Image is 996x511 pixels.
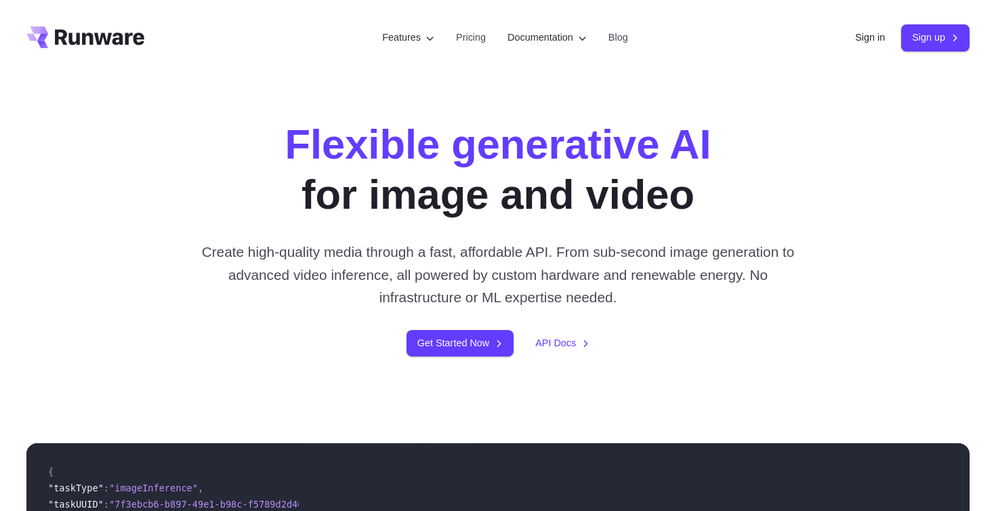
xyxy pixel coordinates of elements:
[608,30,628,45] a: Blog
[456,30,486,45] a: Pricing
[407,330,514,356] a: Get Started Now
[104,499,109,510] span: :
[48,466,54,477] span: {
[109,499,320,510] span: "7f3ebcb6-b897-49e1-b98c-f5789d2d40d7"
[382,30,434,45] label: Features
[535,335,589,351] a: API Docs
[285,119,711,219] h1: for image and video
[48,483,104,493] span: "taskType"
[196,241,800,308] p: Create high-quality media through a fast, affordable API. From sub-second image generation to adv...
[285,121,711,167] strong: Flexible generative AI
[855,30,885,45] a: Sign in
[104,483,109,493] span: :
[198,483,203,493] span: ,
[901,24,970,51] a: Sign up
[48,499,104,510] span: "taskUUID"
[26,26,144,48] a: Go to /
[109,483,198,493] span: "imageInference"
[507,30,587,45] label: Documentation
